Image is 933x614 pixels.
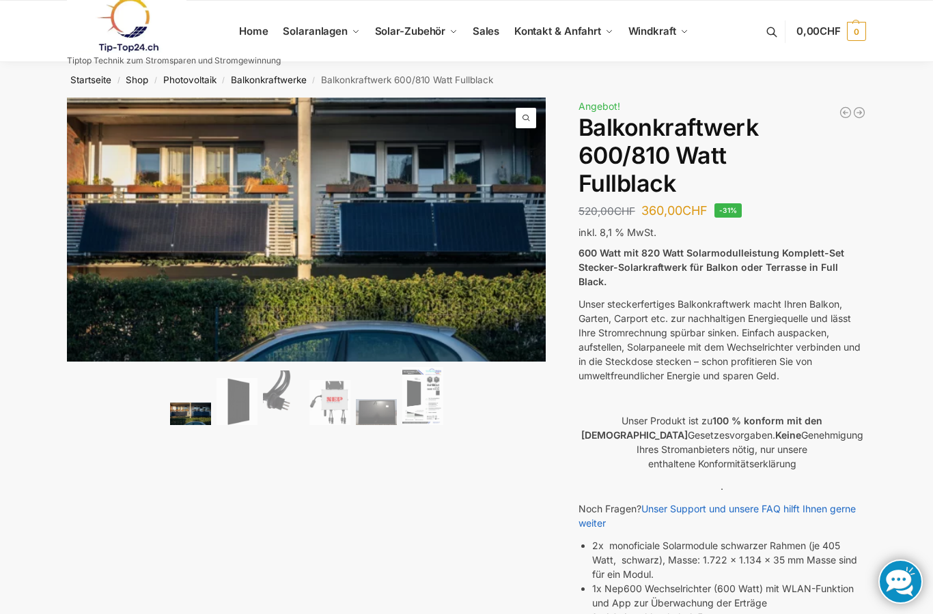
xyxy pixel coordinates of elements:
[579,297,866,383] p: Unser steckerfertiges Balkonkraftwerk macht Ihren Balkon, Garten, Carport etc. zur nachhaltigen E...
[579,479,866,493] p: .
[111,75,126,86] span: /
[514,25,601,38] span: Kontakt & Anfahrt
[628,25,676,38] span: Windkraft
[466,1,505,62] a: Sales
[592,538,866,581] li: 2x monoficiale Solarmodule schwarzer Rahmen (je 405 Watt, schwarz), Masse: 1.722 x 1.134 x 35 mm ...
[579,205,635,218] bdi: 520,00
[283,25,348,38] span: Solaranlagen
[473,25,500,38] span: Sales
[356,399,397,425] img: Balkonkraftwerk 600/810 Watt Fullblack – Bild 5
[309,380,350,425] img: NEP 800 Drosselbar auf 600 Watt
[126,74,148,85] a: Shop
[263,370,304,425] img: Anschlusskabel-3meter_schweizer-stecker
[579,114,866,197] h1: Balkonkraftwerk 600/810 Watt Fullblack
[622,1,694,62] a: Windkraft
[592,581,866,610] li: 1x Nep600 Wechselrichter (600 Watt) mit WLAN-Funktion und App zur Überwachung der Erträge
[847,22,866,41] span: 0
[839,106,852,119] a: Balkonkraftwerk 445/600 Watt Bificial
[70,74,111,85] a: Startseite
[508,1,619,62] a: Kontakt & Anfahrt
[820,25,841,38] span: CHF
[714,203,742,218] span: -31%
[579,503,856,529] a: Unser Support und unsere FAQ hilft Ihnen gerne weiter
[775,429,801,441] strong: Keine
[579,226,656,238] span: inkl. 8,1 % MwSt.
[579,247,844,287] strong: 600 Watt mit 820 Watt Solarmodulleistung Komplett-Set Stecker-Solarkraftwerk für Balkon oder Terr...
[641,203,708,218] bdi: 360,00
[43,62,891,98] nav: Breadcrumb
[369,1,463,62] a: Solar-Zubehör
[579,100,620,112] span: Angebot!
[217,378,257,425] img: TommaTech Vorderseite
[67,98,546,362] img: Balkonkraftwerk 600/810 Watt Fullblack 1
[796,25,841,38] span: 0,00
[402,367,443,425] img: Balkonkraftwerk 600/810 Watt Fullblack – Bild 6
[796,11,866,52] a: 0,00CHF 0
[170,403,211,425] img: 2 Balkonkraftwerke
[852,106,866,119] a: Balkonkraftwerk 405/600 Watt erweiterbar
[277,1,365,62] a: Solaranlagen
[579,501,866,530] p: Noch Fragen?
[148,75,163,86] span: /
[579,413,866,471] p: Unser Produkt ist zu Gesetzesvorgaben. Genehmigung Ihres Stromanbieters nötig, nur unsere enthalt...
[163,74,217,85] a: Photovoltaik
[67,57,281,65] p: Tiptop Technik zum Stromsparen und Stromgewinnung
[682,203,708,218] span: CHF
[307,75,321,86] span: /
[581,415,823,441] strong: 100 % konform mit den [DEMOGRAPHIC_DATA]
[375,25,446,38] span: Solar-Zubehör
[217,75,231,86] span: /
[614,205,635,218] span: CHF
[231,74,307,85] a: Balkonkraftwerke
